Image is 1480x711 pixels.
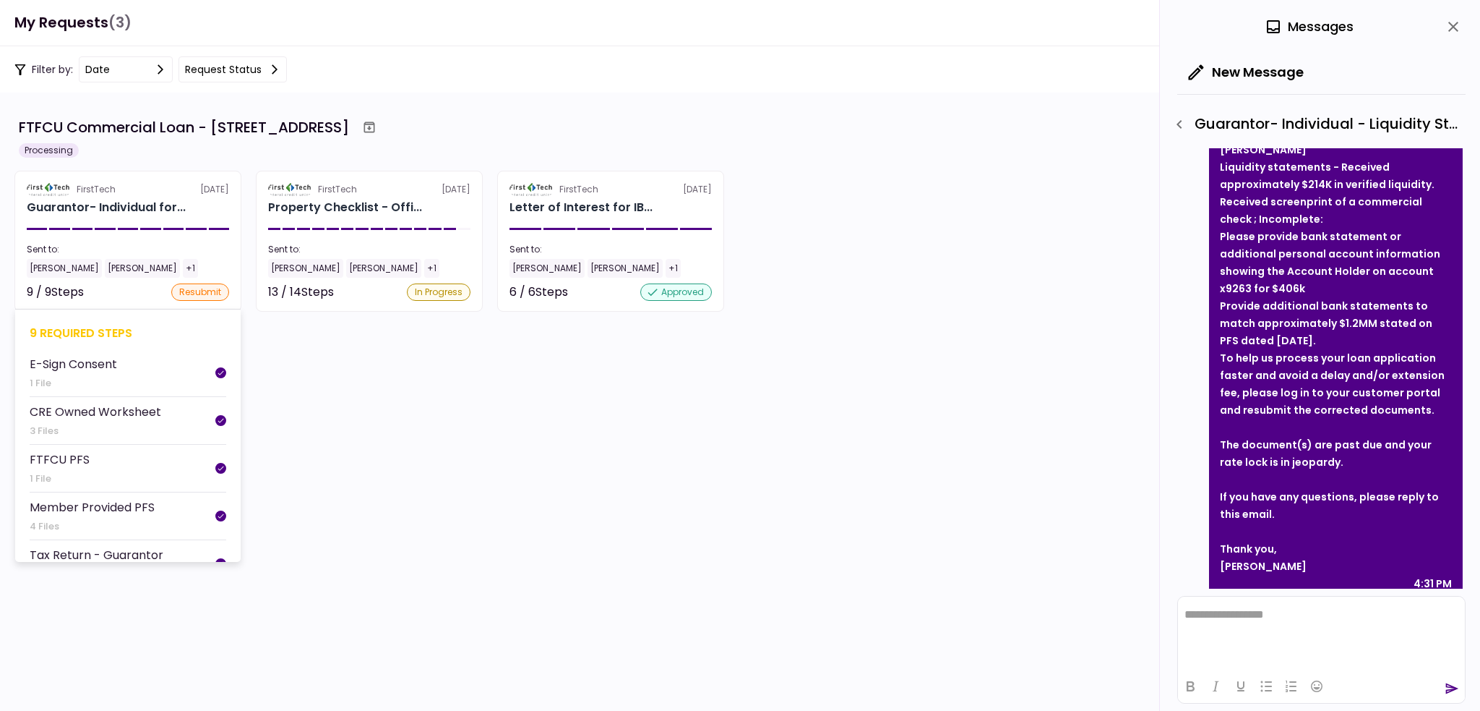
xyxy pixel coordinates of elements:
div: Member Provided PFS [30,498,155,516]
div: Property Checklist - Office Retail for IBNI Investments, LLC 16 Uvalde Road [268,199,422,216]
button: Archive workflow [356,114,382,140]
div: Filter by: [14,56,287,82]
img: Partner logo [509,183,554,196]
button: Bold [1178,676,1202,697]
strong: Provide additional bank statements to match approximately $1.2MM stated on PFS dated [DATE]. [1220,299,1432,348]
div: Thank you, [1220,540,1452,558]
div: [PERSON_NAME] [588,259,663,278]
div: 3 Files [30,424,161,438]
div: Sent to: [27,243,229,256]
div: [PERSON_NAME] [1220,558,1452,575]
div: In Progress [407,284,470,301]
button: Numbered list [1279,676,1304,697]
div: +1 [424,259,439,278]
div: resubmit [171,284,229,301]
div: CRE Owned Worksheet [30,403,161,421]
div: Letter of Interest for IBNI Investments, LLC 6 Uvalde Road Houston TX [509,199,653,216]
strong: Please provide bank statement or additional personal account information showing the Account Hold... [1220,229,1440,296]
button: close [1441,14,1466,39]
button: New Message [1177,54,1315,91]
div: 1 File [30,376,117,391]
div: Guarantor- Individual - Liquidity Statements - Guarantor [1167,112,1466,137]
div: Messages [1265,16,1354,38]
span: (3) [108,8,132,38]
div: +1 [666,259,681,278]
img: Partner logo [268,183,312,196]
div: 13 / 14 Steps [268,284,334,301]
div: 4:31 PM [1414,575,1452,592]
button: send [1445,681,1459,696]
div: Processing [19,143,79,158]
div: 4 Files [30,519,155,534]
div: 6 / 6 Steps [509,284,568,301]
div: [DATE] [268,183,470,196]
button: date [79,56,173,82]
button: Request status [178,56,287,82]
div: The document(s) are past due and your rate lock is in jeopardy. [1220,436,1452,471]
div: FTFCU Commercial Loan - [STREET_ADDRESS] [19,116,349,138]
div: +1 [183,259,198,278]
div: date [85,61,110,77]
div: [DATE] [27,183,229,196]
div: FTFCU PFS [30,451,90,469]
div: Sent to: [268,243,470,256]
div: FirstTech [77,183,116,196]
div: [PERSON_NAME] [268,259,343,278]
div: FirstTech [318,183,357,196]
div: approved [640,284,712,301]
div: Sent to: [509,243,712,256]
div: Tax Return - Guarantor [30,546,163,564]
div: 9 required steps [30,324,226,342]
div: [PERSON_NAME] [105,259,180,278]
div: [PERSON_NAME] [346,259,421,278]
h1: My Requests [14,8,132,38]
div: [PERSON_NAME] [509,259,585,278]
iframe: Rich Text Area [1178,597,1465,669]
div: If you have any questions, please reply to this email. [1220,488,1452,523]
button: Underline [1229,676,1253,697]
div: Guarantor- Individual for IBNI Investments, LLC Johnny Ganim [27,199,186,216]
button: Bullet list [1254,676,1278,697]
div: [PERSON_NAME] [27,259,102,278]
img: Partner logo [27,183,71,196]
button: Italic [1203,676,1228,697]
strong: Liquidity statements - Received approximately $214K in verified liquidity. Received screenprint o... [1220,160,1434,226]
div: To help us process your loan application faster and avoid a delay and/or extension fee, please lo... [1220,349,1452,419]
div: FirstTech [559,183,598,196]
button: Emojis [1304,676,1329,697]
div: 9 / 9 Steps [27,284,84,301]
strong: [PERSON_NAME] [1220,142,1307,157]
div: [DATE] [509,183,712,196]
div: E-Sign Consent [30,355,117,373]
div: 1 File [30,472,90,486]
